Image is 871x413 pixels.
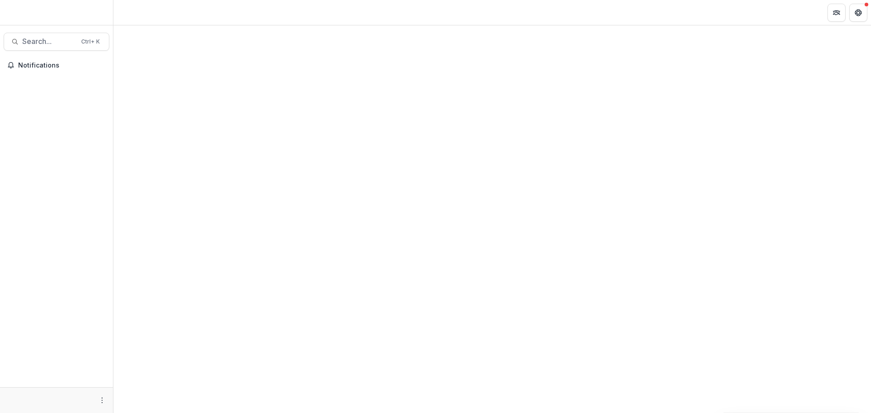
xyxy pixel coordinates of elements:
[4,33,109,51] button: Search...
[22,37,76,46] span: Search...
[827,4,846,22] button: Partners
[18,62,106,69] span: Notifications
[79,37,102,47] div: Ctrl + K
[4,58,109,73] button: Notifications
[117,6,156,19] nav: breadcrumb
[849,4,867,22] button: Get Help
[97,395,108,406] button: More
